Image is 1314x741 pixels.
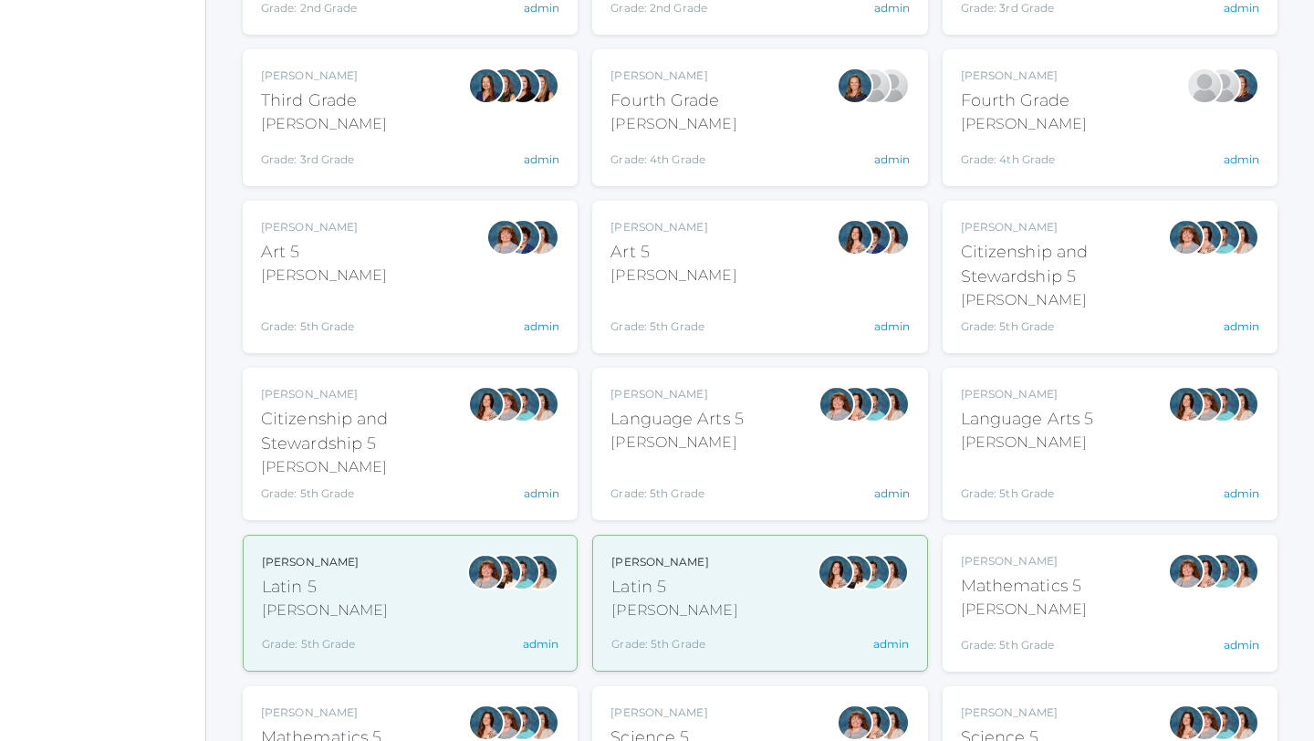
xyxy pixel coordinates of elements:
[524,1,559,15] a: admin
[1204,704,1241,741] div: Westen Taylor
[873,637,909,651] a: admin
[610,240,736,265] div: Art 5
[874,1,910,15] a: admin
[1186,68,1223,104] div: Lydia Chaffin
[819,386,855,423] div: Sarah Bence
[1186,219,1223,256] div: Rebecca Salazar
[873,386,910,423] div: Cari Burke
[961,553,1087,569] div: [PERSON_NAME]
[262,629,388,652] div: Grade: 5th Grade
[872,554,909,590] div: Cari Burke
[611,575,737,600] div: Latin 5
[524,319,559,333] a: admin
[961,386,1094,402] div: [PERSON_NAME]
[1204,219,1241,256] div: Westen Taylor
[523,68,559,104] div: Juliana Fowler
[1168,704,1204,741] div: Rebecca Salazar
[1223,704,1259,741] div: Cari Burke
[873,219,910,256] div: Cari Burke
[261,265,387,287] div: [PERSON_NAME]
[1224,638,1259,652] a: admin
[610,113,736,135] div: [PERSON_NAME]
[610,68,736,84] div: [PERSON_NAME]
[610,265,736,287] div: [PERSON_NAME]
[261,407,468,456] div: Citizenship and Stewardship 5
[961,240,1168,289] div: Citizenship and Stewardship 5
[961,432,1094,454] div: [PERSON_NAME]
[961,68,1087,84] div: [PERSON_NAME]
[1186,553,1223,590] div: Rebecca Salazar
[610,142,736,168] div: Grade: 4th Grade
[261,68,387,84] div: [PERSON_NAME]
[1186,386,1223,423] div: Sarah Bence
[874,486,910,500] a: admin
[961,574,1087,599] div: Mathematics 5
[261,89,387,113] div: Third Grade
[1224,486,1259,500] a: admin
[524,152,559,166] a: admin
[486,68,523,104] div: Andrea Deutsch
[610,386,744,402] div: [PERSON_NAME]
[505,68,541,104] div: Katie Watters
[855,219,892,256] div: Carolyn Sugimoto
[261,240,387,265] div: Art 5
[523,219,559,256] div: Cari Burke
[855,386,892,423] div: Westen Taylor
[261,485,468,502] div: Grade: 5th Grade
[961,318,1168,335] div: Grade: 5th Grade
[262,575,388,600] div: Latin 5
[837,704,873,741] div: Sarah Bence
[468,386,505,423] div: Rebecca Salazar
[961,461,1094,502] div: Grade: 5th Grade
[610,294,736,335] div: Grade: 5th Grade
[611,554,737,570] div: [PERSON_NAME]
[261,704,387,721] div: [PERSON_NAME]
[523,386,559,423] div: Cari Burke
[261,113,387,135] div: [PERSON_NAME]
[505,386,541,423] div: Westen Taylor
[855,704,892,741] div: Rebecca Salazar
[523,637,558,651] a: admin
[1224,152,1259,166] a: admin
[873,68,910,104] div: Heather Porter
[1223,553,1259,590] div: Cari Burke
[873,704,910,741] div: Cari Burke
[486,704,523,741] div: Sarah Bence
[610,432,744,454] div: [PERSON_NAME]
[961,113,1087,135] div: [PERSON_NAME]
[261,456,468,478] div: [PERSON_NAME]
[874,152,910,166] a: admin
[837,386,873,423] div: Rebecca Salazar
[961,289,1168,311] div: [PERSON_NAME]
[1223,68,1259,104] div: Ellie Bradley
[1224,1,1259,15] a: admin
[610,89,736,113] div: Fourth Grade
[1204,386,1241,423] div: Westen Taylor
[524,486,559,500] a: admin
[611,629,737,652] div: Grade: 5th Grade
[837,68,873,104] div: Ellie Bradley
[961,628,1087,653] div: Grade: 5th Grade
[1223,386,1259,423] div: Cari Burke
[485,554,522,590] div: Teresa Deutsch
[610,461,744,502] div: Grade: 5th Grade
[610,407,744,432] div: Language Arts 5
[522,554,558,590] div: Cari Burke
[836,554,872,590] div: Teresa Deutsch
[961,89,1087,113] div: Fourth Grade
[467,554,504,590] div: Sarah Bence
[610,704,736,721] div: [PERSON_NAME]
[504,554,540,590] div: Westen Taylor
[523,704,559,741] div: Cari Burke
[261,386,468,402] div: [PERSON_NAME]
[261,294,387,335] div: Grade: 5th Grade
[261,142,387,168] div: Grade: 3rd Grade
[261,219,387,235] div: [PERSON_NAME]
[818,554,854,590] div: Rebecca Salazar
[961,142,1087,168] div: Grade: 4th Grade
[1204,553,1241,590] div: Westen Taylor
[1168,386,1204,423] div: Rebecca Salazar
[468,68,505,104] div: Lori Webster
[1168,553,1204,590] div: Sarah Bence
[610,219,736,235] div: [PERSON_NAME]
